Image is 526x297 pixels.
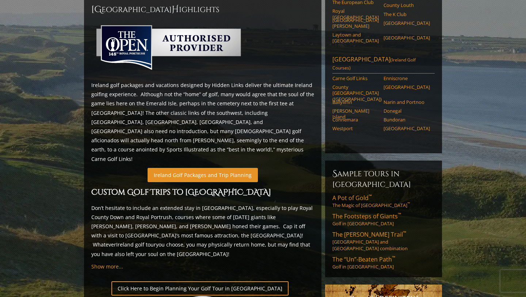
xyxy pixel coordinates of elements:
[332,55,435,74] a: [GEOGRAPHIC_DATA](Ireland Golf Courses)
[384,84,430,90] a: [GEOGRAPHIC_DATA]
[172,4,179,15] span: H
[332,230,435,252] a: The [PERSON_NAME] Trail™[GEOGRAPHIC_DATA] and [GEOGRAPHIC_DATA] combination
[332,84,379,102] a: County [GEOGRAPHIC_DATA] ([GEOGRAPHIC_DATA])
[384,11,430,17] a: The K Club
[332,75,379,81] a: Carne Golf Links
[403,230,406,236] sup: ™
[332,194,372,202] span: A Pot of Gold
[332,108,379,120] a: [PERSON_NAME] Island
[91,203,314,259] p: Don’t hesitate to include an extended stay in [GEOGRAPHIC_DATA], especially to play Royal County ...
[384,117,430,123] a: Bundoran
[332,168,435,189] h6: Sample Tours in [GEOGRAPHIC_DATA]
[384,108,430,114] a: Donegal
[384,35,430,41] a: [GEOGRAPHIC_DATA]
[398,211,401,218] sup: ™
[332,212,435,227] a: The Footsteps of Giants™Golf in [GEOGRAPHIC_DATA]
[91,4,314,15] h2: [GEOGRAPHIC_DATA] ighlights
[111,281,289,296] a: Click Here to Begin Planning Your Golf Tour in [GEOGRAPHIC_DATA]
[384,75,430,81] a: Enniscrone
[332,255,395,263] span: The “Un”-Beaten Path
[332,212,401,220] span: The Footsteps of Giants
[332,8,379,20] a: Royal [GEOGRAPHIC_DATA]
[332,17,379,29] a: [GEOGRAPHIC_DATA][PERSON_NAME]
[384,125,430,131] a: [GEOGRAPHIC_DATA]
[407,202,410,206] sup: ™
[332,57,416,71] span: (Ireland Golf Courses)
[369,193,372,199] sup: ™
[91,263,123,270] a: Show more...
[384,2,430,8] a: County Louth
[116,241,156,248] a: Ireland golf tour
[332,230,406,238] span: The [PERSON_NAME] Trail
[91,187,314,199] h2: Custom Golf Trips to [GEOGRAPHIC_DATA]
[392,255,395,261] sup: ™
[332,125,379,131] a: Westport
[332,255,435,270] a: The “Un”-Beaten Path™Golf in [GEOGRAPHIC_DATA]
[332,194,435,208] a: A Pot of Gold™The Magic of [GEOGRAPHIC_DATA]™
[91,80,314,163] p: Ireland golf packages and vacations designed by Hidden Links deliver the ultimate Ireland golfing...
[332,117,379,123] a: Connemara
[148,168,258,182] a: Ireland Golf Packages and Trip Planning
[332,32,379,44] a: Laytown and [GEOGRAPHIC_DATA]
[384,20,430,26] a: [GEOGRAPHIC_DATA]
[332,99,379,105] a: Ballyliffin
[384,99,430,105] a: Narin and Portnoo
